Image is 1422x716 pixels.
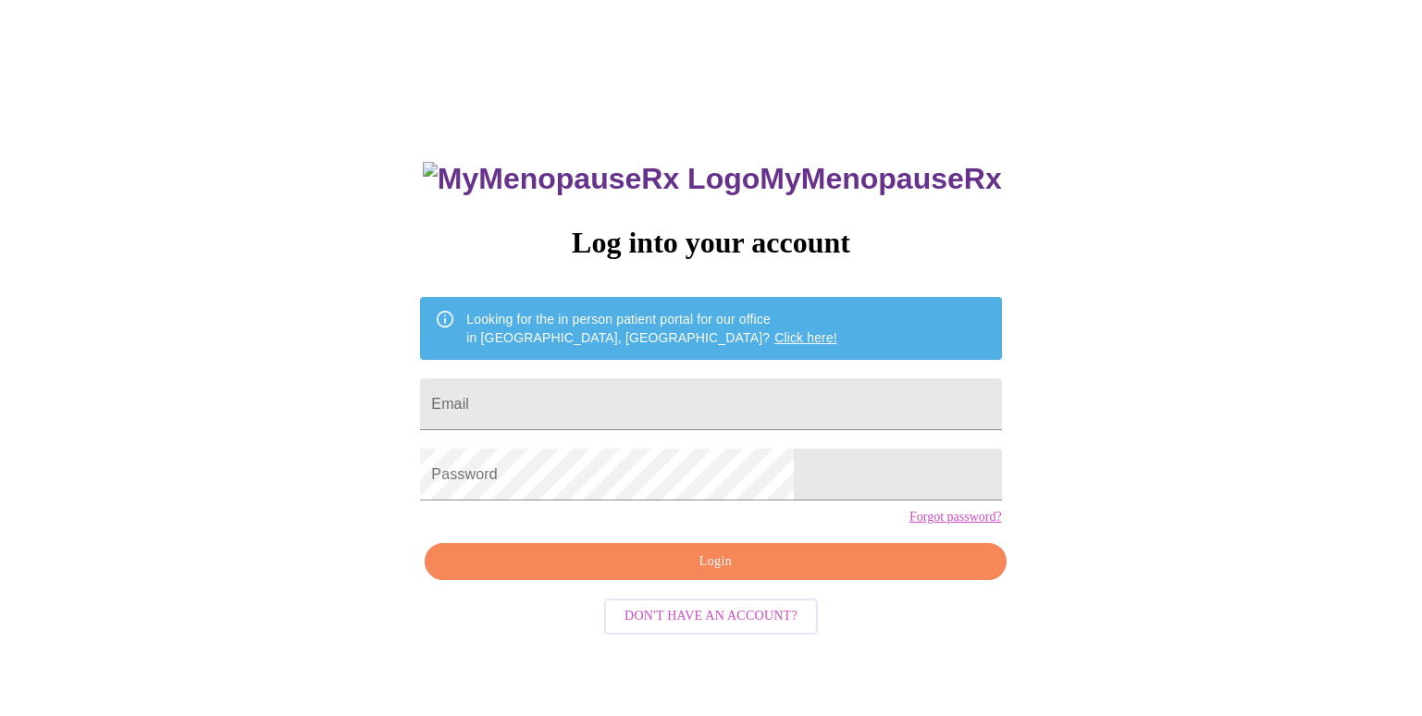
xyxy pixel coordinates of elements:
[466,302,837,354] div: Looking for the in person patient portal for our office in [GEOGRAPHIC_DATA], [GEOGRAPHIC_DATA]?
[600,607,822,623] a: Don't have an account?
[420,226,1001,260] h3: Log into your account
[604,599,818,635] button: Don't have an account?
[774,330,837,345] a: Click here!
[425,543,1006,581] button: Login
[423,162,760,196] img: MyMenopauseRx Logo
[624,605,798,628] span: Don't have an account?
[446,550,984,574] span: Login
[423,162,1002,196] h3: MyMenopauseRx
[909,510,1002,525] a: Forgot password?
